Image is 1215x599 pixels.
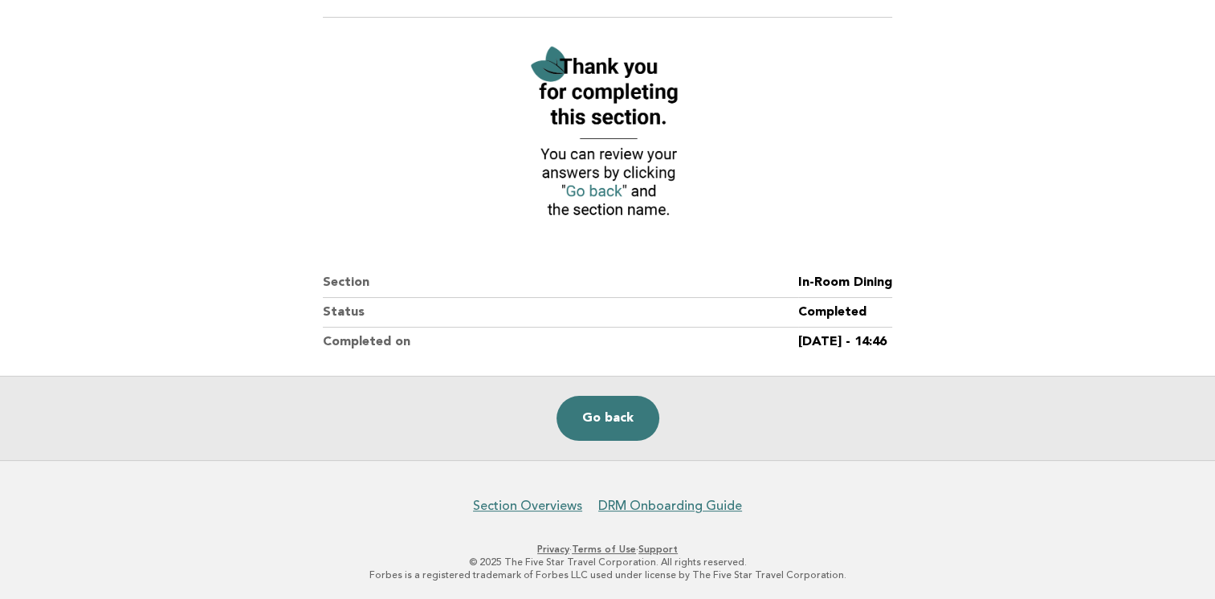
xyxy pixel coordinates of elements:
dt: Status [323,298,798,328]
p: Forbes is a registered trademark of Forbes LLC used under license by The Five Star Travel Corpora... [116,568,1099,581]
dt: Section [323,268,798,298]
a: Support [638,544,678,555]
p: · · [116,543,1099,556]
dd: [DATE] - 14:46 [798,328,892,357]
img: Verified [519,37,695,230]
a: DRM Onboarding Guide [598,498,742,514]
p: © 2025 The Five Star Travel Corporation. All rights reserved. [116,556,1099,568]
dd: In-Room Dining [798,268,892,298]
a: Section Overviews [473,498,582,514]
dt: Completed on [323,328,798,357]
dd: Completed [798,298,892,328]
a: Terms of Use [572,544,636,555]
a: Go back [557,396,659,441]
a: Privacy [537,544,569,555]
